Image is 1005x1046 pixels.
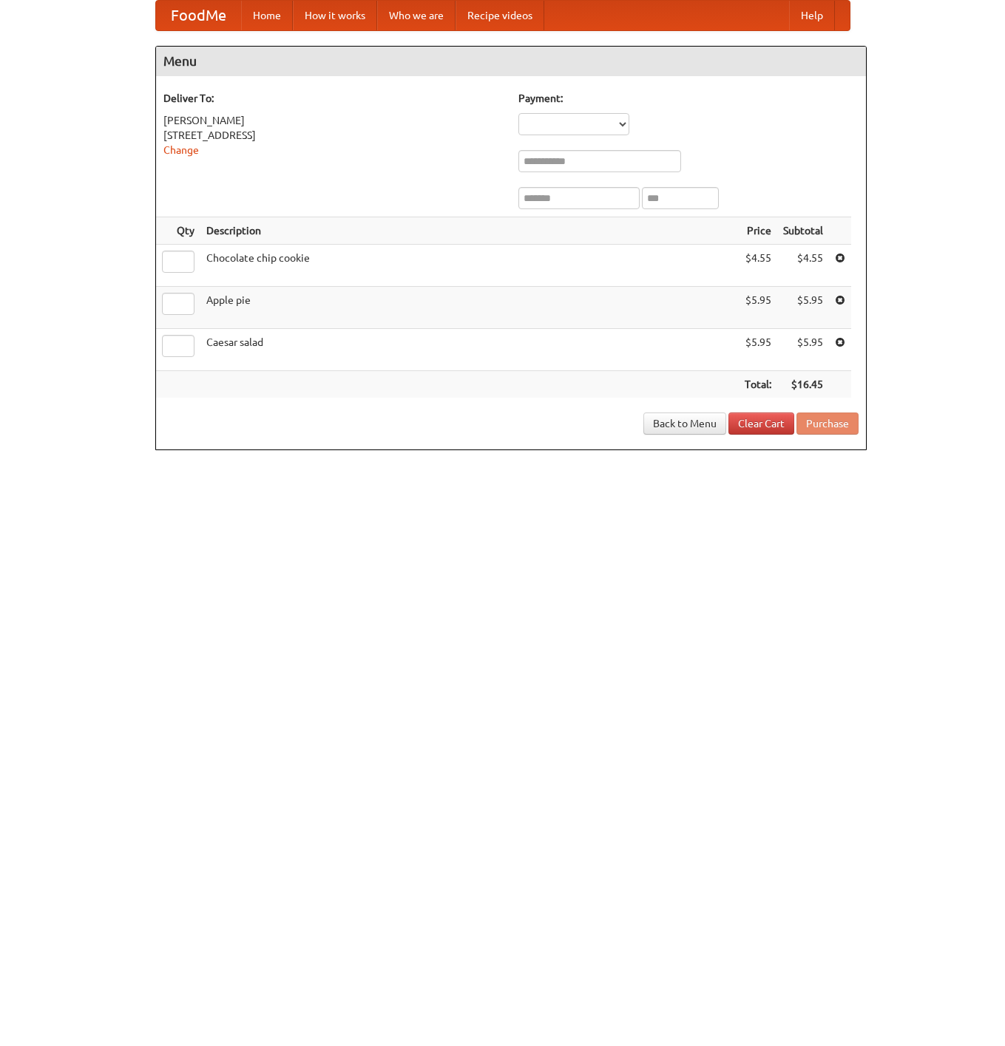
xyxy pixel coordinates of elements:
[728,412,794,435] a: Clear Cart
[777,245,829,287] td: $4.55
[739,245,777,287] td: $4.55
[156,217,200,245] th: Qty
[777,371,829,398] th: $16.45
[163,113,504,128] div: [PERSON_NAME]
[643,412,726,435] a: Back to Menu
[777,329,829,371] td: $5.95
[200,329,739,371] td: Caesar salad
[200,217,739,245] th: Description
[163,128,504,143] div: [STREET_ADDRESS]
[777,287,829,329] td: $5.95
[377,1,456,30] a: Who we are
[739,287,777,329] td: $5.95
[163,144,199,156] a: Change
[163,91,504,106] h5: Deliver To:
[156,47,866,76] h4: Menu
[789,1,835,30] a: Help
[293,1,377,30] a: How it works
[739,217,777,245] th: Price
[200,287,739,329] td: Apple pie
[200,245,739,287] td: Chocolate chip cookie
[739,371,777,398] th: Total:
[796,412,859,435] button: Purchase
[156,1,241,30] a: FoodMe
[518,91,859,106] h5: Payment:
[777,217,829,245] th: Subtotal
[241,1,293,30] a: Home
[739,329,777,371] td: $5.95
[456,1,544,30] a: Recipe videos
